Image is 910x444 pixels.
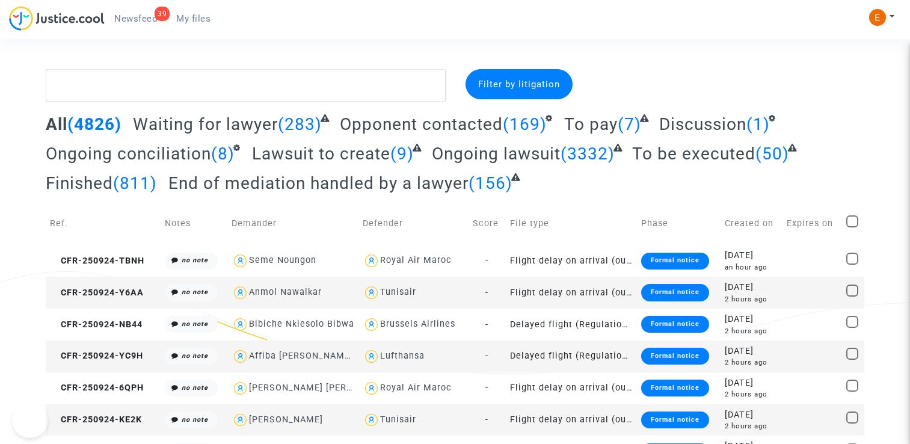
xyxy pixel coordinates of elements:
[725,249,779,262] div: [DATE]
[363,316,380,333] img: icon-user.svg
[50,351,143,361] span: CFR-250924-YC9H
[725,294,779,304] div: 2 hours ago
[182,352,208,360] i: no note
[561,144,615,164] span: (3332)
[641,348,709,365] div: Formal notice
[252,144,390,164] span: Lawsuit to create
[725,262,779,273] div: an hour ago
[9,6,105,31] img: jc-logo.svg
[755,144,789,164] span: (50)
[380,255,452,265] div: Royal Air Maroc
[725,409,779,422] div: [DATE]
[485,383,488,393] span: -
[168,173,469,193] span: End of mediation handled by a lawyer
[632,144,755,164] span: To be executed
[641,412,709,428] div: Formal notice
[506,404,637,436] td: Flight delay on arrival (outside of EU - Montreal Convention)
[363,412,380,429] img: icon-user.svg
[12,402,48,438] iframe: Help Scout Beacon - Open
[469,202,506,245] td: Score
[432,144,561,164] span: Ongoing lawsuit
[232,348,249,365] img: icon-user.svg
[249,287,322,297] div: Anmol Nawalkar
[637,202,721,245] td: Phase
[363,348,380,365] img: icon-user.svg
[50,415,142,425] span: CFR-250924-KE2K
[358,202,469,245] td: Defender
[50,288,144,298] span: CFR-250924-Y6AA
[641,380,709,396] div: Formal notice
[869,9,886,26] img: ACg8ocIeiFvHKe4dA5oeRFd_CiCnuxWUEc1A2wYhRJE3TTWt=s96-c
[249,383,476,393] div: [PERSON_NAME] [PERSON_NAME] Kpombounzoyen
[211,144,235,164] span: (8)
[50,256,144,266] span: CFR-250924-TBNH
[725,313,779,326] div: [DATE]
[485,319,488,330] span: -
[46,173,113,193] span: Finished
[182,416,208,424] i: no note
[249,319,354,329] div: Bibiche Nkiesolo Bibwa
[725,357,779,368] div: 2 hours ago
[105,10,167,28] a: 39Newsfeed
[506,372,637,404] td: Flight delay on arrival (outside of EU - Montreal Convention)
[506,245,637,277] td: Flight delay on arrival (outside of EU - Montreal Convention)
[46,114,67,134] span: All
[155,7,170,21] div: 39
[67,114,121,134] span: (4826)
[641,316,709,333] div: Formal notice
[485,288,488,298] span: -
[46,144,211,164] span: Ongoing conciliation
[564,114,618,134] span: To pay
[363,252,380,270] img: icon-user.svg
[725,281,779,294] div: [DATE]
[50,319,143,330] span: CFR-250924-NB44
[133,114,278,134] span: Waiting for lawyer
[746,114,770,134] span: (1)
[725,377,779,390] div: [DATE]
[641,284,709,301] div: Formal notice
[485,256,488,266] span: -
[725,345,779,358] div: [DATE]
[340,114,503,134] span: Opponent contacted
[618,114,641,134] span: (7)
[390,144,414,164] span: (9)
[485,415,488,425] span: -
[506,309,637,341] td: Delayed flight (Regulation EC 261/2004)
[380,319,455,329] div: Brussels Airlines
[249,255,316,265] div: Seme Noungon
[249,351,430,361] div: Affiba [PERSON_NAME] [PERSON_NAME]
[725,421,779,431] div: 2 hours ago
[113,173,157,193] span: (811)
[46,202,161,245] td: Ref.
[641,253,709,270] div: Formal notice
[721,202,783,245] td: Created on
[182,320,208,328] i: no note
[363,284,380,301] img: icon-user.svg
[278,114,322,134] span: (283)
[506,202,637,245] td: File type
[232,252,249,270] img: icon-user.svg
[232,380,249,397] img: icon-user.svg
[380,351,425,361] div: Lufthansa
[725,326,779,336] div: 2 hours ago
[161,202,227,245] td: Notes
[659,114,746,134] span: Discussion
[380,287,416,297] div: Tunisair
[182,288,208,296] i: no note
[182,384,208,392] i: no note
[469,173,512,193] span: (156)
[232,316,249,333] img: icon-user.svg
[232,412,249,429] img: icon-user.svg
[380,415,416,425] div: Tunisair
[249,415,323,425] div: [PERSON_NAME]
[176,13,211,24] span: My files
[114,13,157,24] span: Newsfeed
[478,79,560,90] span: Filter by litigation
[380,383,452,393] div: Royal Air Maroc
[232,284,249,301] img: icon-user.svg
[506,277,637,309] td: Flight delay on arrival (outside of EU - Montreal Convention)
[227,202,358,245] td: Demander
[363,380,380,397] img: icon-user.svg
[725,389,779,399] div: 2 hours ago
[182,256,208,264] i: no note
